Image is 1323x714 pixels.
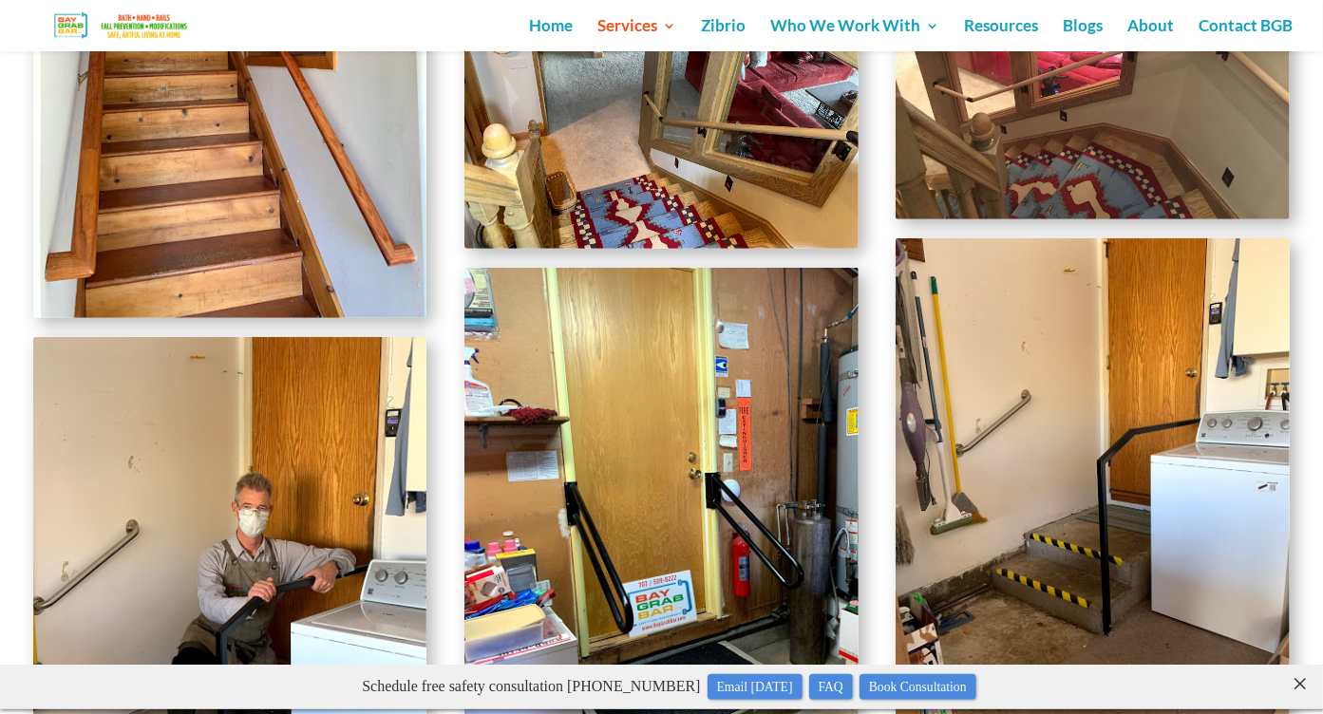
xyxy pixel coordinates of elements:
[46,8,1293,37] p: Schedule free safety consultation [PHONE_NUMBER]
[529,19,573,51] a: Home
[1199,19,1293,51] a: Contact BGB
[1127,19,1174,51] a: About
[964,19,1038,51] a: Resources
[1063,19,1103,51] a: Blogs
[32,9,213,42] img: Bay Grab Bar
[809,9,853,35] a: FAQ
[597,19,676,51] a: Services
[860,9,976,35] a: Book Consultation
[701,19,746,51] a: Zibrio
[1291,5,1310,23] close: ×
[770,19,939,51] a: Who We Work With
[708,9,803,35] a: Email [DATE]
